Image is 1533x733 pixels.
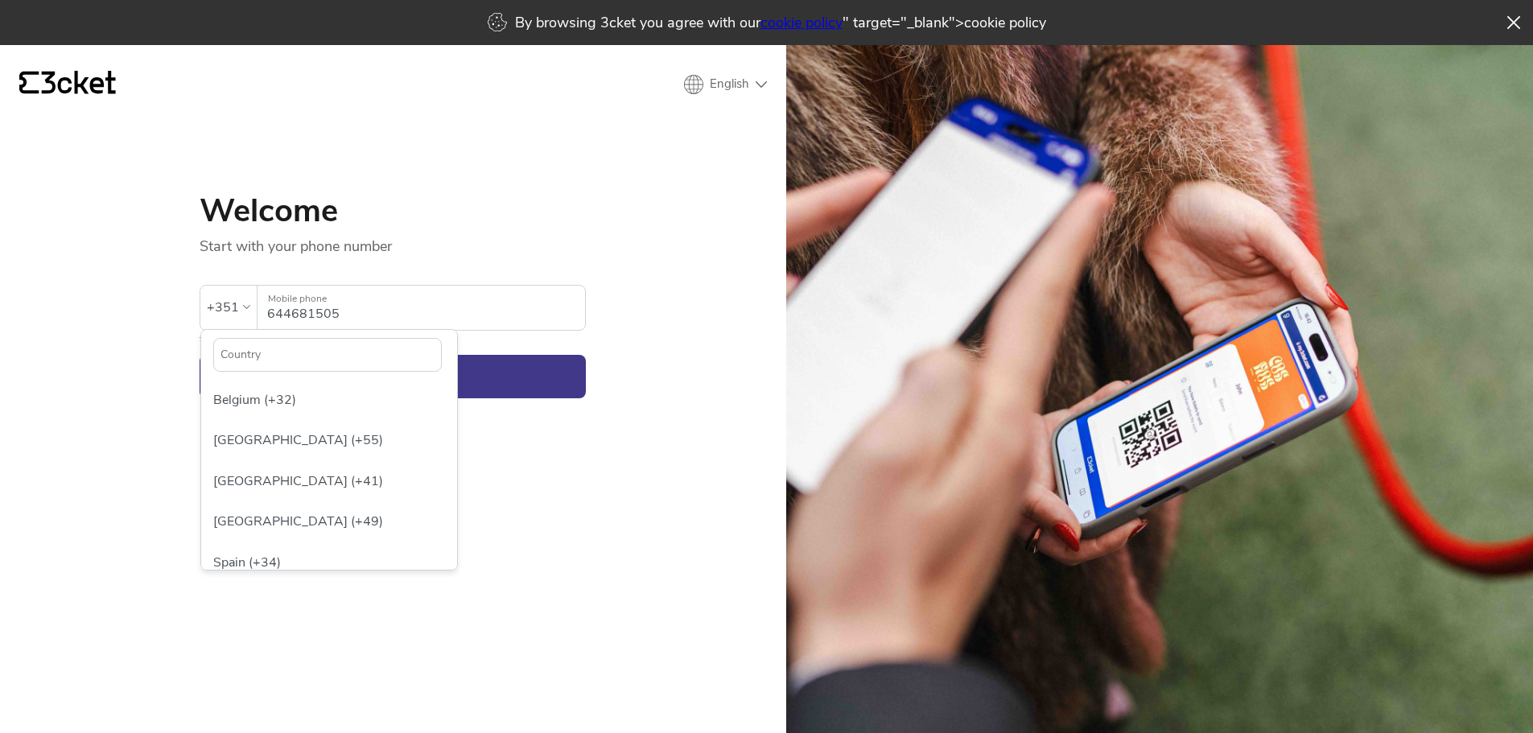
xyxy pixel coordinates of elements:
[19,71,116,98] a: {' '}
[205,380,453,420] div: Belgium (+32)
[213,338,442,372] input: Country
[205,420,453,460] div: [GEOGRAPHIC_DATA] (+55)
[258,286,585,312] label: Mobile phone
[200,195,586,227] h1: Welcome
[200,334,380,350] div: The field is invalid
[760,13,843,32] a: cookie policy
[205,542,453,583] div: Spain (+34)
[205,461,453,501] div: [GEOGRAPHIC_DATA] (+41)
[515,13,1046,32] p: By browsing 3cket you agree with our " target="_blank">cookie policy
[267,286,585,330] input: Mobile phone
[205,501,453,542] div: [GEOGRAPHIC_DATA] (+49)
[200,227,586,256] p: Start with your phone number
[19,72,39,94] g: {' '}
[200,355,586,398] button: Continue
[207,295,239,319] div: +351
